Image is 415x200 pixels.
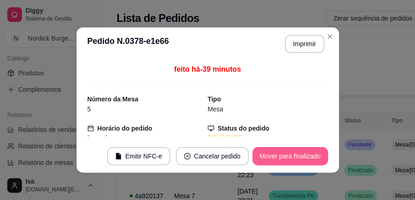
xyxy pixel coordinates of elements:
span: close-circle [184,153,190,159]
span: desktop [208,125,214,132]
span: file [115,153,122,159]
strong: Tipo [208,95,221,103]
button: fileEmitir NFC-e [107,147,170,165]
strong: Número da Mesa [87,95,138,103]
div: PENDENTE [208,133,328,143]
span: calendar [87,125,94,132]
strong: Status do pedido [218,125,270,132]
button: close-circleCancelar pedido [176,147,249,165]
span: [DATE] 23:10 [87,135,125,142]
button: Mover para finalizado [252,147,328,165]
span: Mesa [208,105,223,113]
h3: Pedido N. 0378-e1e66 [87,35,169,53]
strong: Horário do pedido [97,125,153,132]
span: 5 [87,105,91,113]
button: Imprimir [285,35,324,53]
span: feito há -39 minutos [174,65,241,73]
button: Close [323,29,337,44]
